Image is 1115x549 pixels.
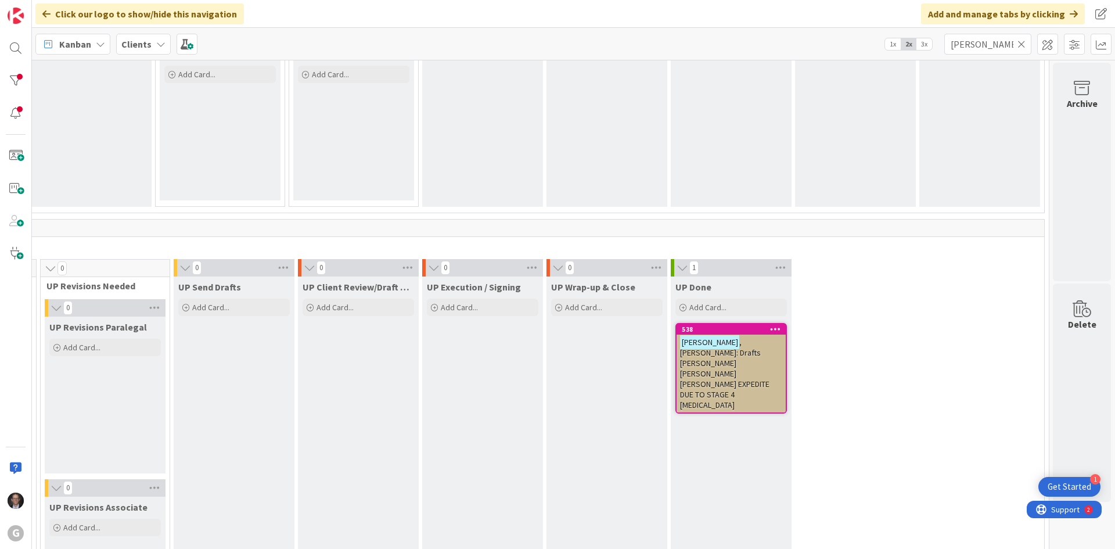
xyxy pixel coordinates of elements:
[1038,477,1100,497] div: Open Get Started checklist, remaining modules: 1
[192,261,202,275] span: 0
[24,2,53,16] span: Support
[916,38,932,50] span: 3x
[178,281,241,293] span: UP Send Drafts
[682,325,786,333] div: 538
[680,337,769,410] span: , [PERSON_NAME]: Drafts [PERSON_NAME] [PERSON_NAME] [PERSON_NAME] EXPEDITE DUE TO STAGE 4 [MEDICA...
[8,525,24,541] div: G
[60,5,63,14] div: 2
[46,280,155,292] span: UP Revisions Needed
[441,261,450,275] span: 0
[63,342,100,353] span: Add Card...
[8,8,24,24] img: Visit kanbanzone.com
[565,261,574,275] span: 0
[316,302,354,313] span: Add Card...
[1090,474,1100,485] div: 1
[677,324,786,412] div: 538[PERSON_NAME], [PERSON_NAME]: Drafts [PERSON_NAME] [PERSON_NAME] [PERSON_NAME] EXPEDITE DUE TO...
[8,493,24,509] img: JT
[427,281,521,293] span: UP Execution / Signing
[1048,481,1091,493] div: Get Started
[63,301,73,315] span: 0
[59,37,91,51] span: Kanban
[921,3,1085,24] div: Add and manage tabs by clicking
[565,302,602,313] span: Add Card...
[303,281,414,293] span: UP Client Review/Draft Review Meeting
[63,481,73,495] span: 0
[178,69,215,80] span: Add Card...
[316,261,326,275] span: 0
[121,38,152,50] b: Clients
[441,302,478,313] span: Add Card...
[49,501,148,513] span: UP Revisions Associate
[551,281,635,293] span: UP Wrap-up & Close
[885,38,901,50] span: 1x
[1068,317,1096,331] div: Delete
[689,302,726,313] span: Add Card...
[192,302,229,313] span: Add Card...
[689,261,699,275] span: 1
[677,324,786,335] div: 538
[675,281,711,293] span: UP Done
[901,38,916,50] span: 2x
[63,522,100,533] span: Add Card...
[1067,96,1098,110] div: Archive
[57,261,67,275] span: 0
[49,321,147,333] span: UP Revisions Paralegal
[35,3,244,24] div: Click our logo to show/hide this navigation
[680,335,739,349] mark: [PERSON_NAME]
[312,69,349,80] span: Add Card...
[944,34,1031,55] input: Quick Filter...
